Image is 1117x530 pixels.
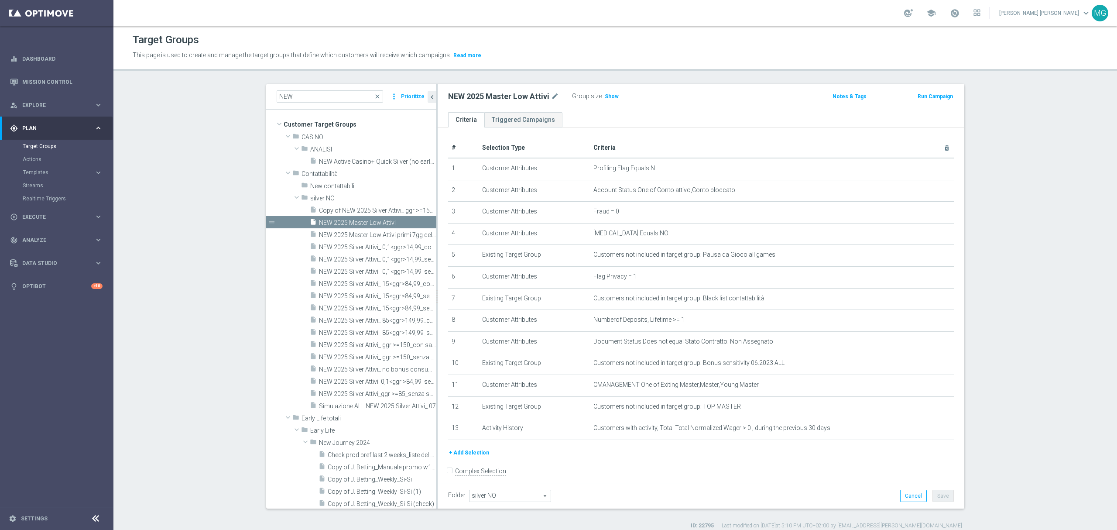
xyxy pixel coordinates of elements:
span: Copy of NEW 2025 Silver Attivi_ ggr &gt;=150_con saldo [319,207,436,214]
span: Customers with activity, Total Total Normalized Wager > 0 , during the previous 30 days [593,424,830,432]
input: Quick find group or folder [277,90,383,103]
i: folder [301,182,308,192]
span: Execute [22,214,94,220]
span: keyboard_arrow_down [1081,8,1091,18]
button: Templates keyboard_arrow_right [23,169,103,176]
i: insert_drive_file [319,487,326,497]
i: insert_drive_file [310,157,317,167]
td: 6 [448,266,479,288]
span: NEW 2025 Silver Attivi_ 0,1&lt;ggr&gt;14,99_senza saldo_non dep ultimi 15 gg [319,268,436,275]
i: person_search [10,101,18,109]
span: school [926,8,936,18]
span: New Journey 2024 [319,439,436,447]
div: Templates [23,170,94,175]
i: equalizer [10,55,18,63]
span: NEW Active Casino&#x2B; Quick Silver (no early e risk) CONTA SOLO LOGIN [319,158,436,165]
div: Optibot [10,275,103,298]
i: insert_drive_file [310,292,317,302]
label: Last modified on [DATE] at 5:10 PM UTC+02:00 by [EMAIL_ADDRESS][PERSON_NAME][DOMAIN_NAME] [722,522,962,530]
td: Customer Attributes [479,158,590,180]
a: Triggered Campaigns [484,112,562,127]
span: Document Status Does not equal Stato Contratto: Non Assegnato [593,338,773,345]
i: delete_forever [943,145,950,151]
button: person_search Explore keyboard_arrow_right [10,102,103,109]
label: Group size [572,93,602,100]
i: insert_drive_file [310,279,317,289]
i: keyboard_arrow_right [94,124,103,132]
i: folder [292,133,299,143]
i: insert_drive_file [310,402,317,412]
div: Plan [10,124,94,132]
i: insert_drive_file [319,451,326,461]
button: Mission Control [10,79,103,86]
i: play_circle_outline [10,213,18,221]
span: Data Studio [22,261,94,266]
span: Customers not included in target group: Bonus sensitivity 06.2023 ALL [593,359,785,367]
span: Customers not included in target group: TOP MASTER [593,403,741,410]
span: NEW 2025 Silver Attivi_ 0,1&lt;ggr&gt;14,99_senza saldo [319,256,436,263]
td: Customer Attributes [479,310,590,332]
i: keyboard_arrow_right [94,236,103,244]
i: insert_drive_file [310,353,317,363]
span: Numberof Deposits, Lifetime >= 1 [593,316,685,324]
span: Copy of J. Betting_Weekly_Si-Si [328,476,436,483]
button: play_circle_outline Execute keyboard_arrow_right [10,213,103,220]
div: Actions [23,153,113,166]
td: Activity History [479,418,590,440]
h2: NEW 2025 Master Low Attivi [448,91,549,102]
span: Analyze [22,237,94,243]
span: NEW 2025 Master Low Attivi [319,219,436,227]
i: keyboard_arrow_right [94,213,103,221]
i: insert_drive_file [310,377,317,387]
span: NEW 2025 Silver Attivi_ 0,1&lt;ggr&gt;14,99_con saldo [319,244,436,251]
label: : [602,93,603,100]
button: Save [932,490,954,502]
span: NEW 2025 Master Low Attivi primi 7gg del mese [319,231,436,239]
i: insert_drive_file [310,316,317,326]
span: NEW 2025 Silver Attivi_ggr &gt;=85_senza saldo [319,390,436,398]
div: lightbulb Optibot +10 [10,283,103,290]
a: Optibot [22,275,91,298]
i: folder [301,194,308,204]
span: NEW 2025 Silver Attivi_ no bonus consumed_senza saldo [319,366,436,373]
td: 1 [448,158,479,180]
a: Target Groups [23,143,91,150]
td: Existing Target Group [479,353,590,375]
span: Early Life totali [302,415,436,422]
span: NEW 2025 Silver Attivi_ ggr &gt;=150_senza saldo [319,354,436,361]
span: Fraud = 0 [593,208,619,215]
i: insert_drive_file [319,499,326,509]
span: CMANAGEMENT One of Exiting Master,Master,Young Master [593,381,759,389]
td: 5 [448,245,479,267]
div: Data Studio [10,259,94,267]
td: 10 [448,353,479,375]
div: MG [1092,5,1108,21]
button: chevron_left [428,91,436,103]
i: insert_drive_file [310,218,317,228]
th: Selection Type [479,138,590,158]
i: insert_drive_file [310,206,317,216]
td: Customer Attributes [479,202,590,224]
td: 13 [448,418,479,440]
button: Read more [452,51,482,60]
td: Customer Attributes [479,375,590,396]
span: Plan [22,126,94,131]
i: folder [310,438,317,448]
i: insert_drive_file [310,365,317,375]
button: Cancel [900,490,927,502]
i: settings [9,515,17,523]
td: 3 [448,202,479,224]
button: Data Studio keyboard_arrow_right [10,260,103,267]
span: NEW 2025 Silver Attivi_ 15&lt;ggr&gt;84,99_senza saldo [319,293,436,300]
div: track_changes Analyze keyboard_arrow_right [10,237,103,244]
button: equalizer Dashboard [10,55,103,62]
td: Customer Attributes [479,266,590,288]
span: Copy of J. Betting_Manuale promo w11 20.03 [328,464,436,471]
i: insert_drive_file [310,389,317,399]
i: insert_drive_file [310,328,317,338]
